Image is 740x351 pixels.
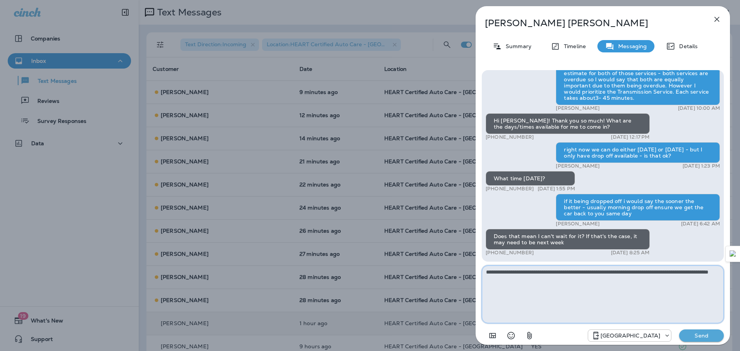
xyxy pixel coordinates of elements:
[560,43,586,49] p: Timeline
[486,250,534,256] p: [PHONE_NUMBER]
[486,134,534,140] p: [PHONE_NUMBER]
[556,105,600,111] p: [PERSON_NAME]
[730,250,737,257] img: Detect Auto
[486,186,534,192] p: [PHONE_NUMBER]
[683,163,720,169] p: [DATE] 1:23 PM
[611,134,649,140] p: [DATE] 12:17 PM
[556,194,720,221] div: if it being dropped off i would say the sooner the better - usually morning drop off ensure we ge...
[556,142,720,163] div: right now we can do either [DATE] or [DATE] - but I only have drop off available - is that ok?
[600,333,660,339] p: [GEOGRAPHIC_DATA]
[556,163,600,169] p: [PERSON_NAME]
[486,171,575,186] div: What time [DATE]?
[678,105,720,111] p: [DATE] 10:00 AM
[611,250,650,256] p: [DATE] 8:25 AM
[614,43,647,49] p: Messaging
[556,221,600,227] p: [PERSON_NAME]
[556,60,720,105] div: This is [PERSON_NAME] - I just messaged you the estimate for both of those services - both servic...
[485,18,695,29] p: [PERSON_NAME] [PERSON_NAME]
[503,328,519,343] button: Select an emoji
[502,43,531,49] p: Summary
[679,329,724,342] button: Send
[486,229,650,250] div: Does that mean I can't wait for it? If that's the case, it may need to be next week
[681,221,720,227] p: [DATE] 6:42 AM
[485,328,500,343] button: Add in a premade template
[685,332,718,339] p: Send
[675,43,698,49] p: Details
[588,331,671,340] div: +1 (847) 262-3704
[538,186,575,192] p: [DATE] 1:55 PM
[486,113,650,134] div: Hi [PERSON_NAME]! Thank you so much! What are the days/times available for me to come in?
